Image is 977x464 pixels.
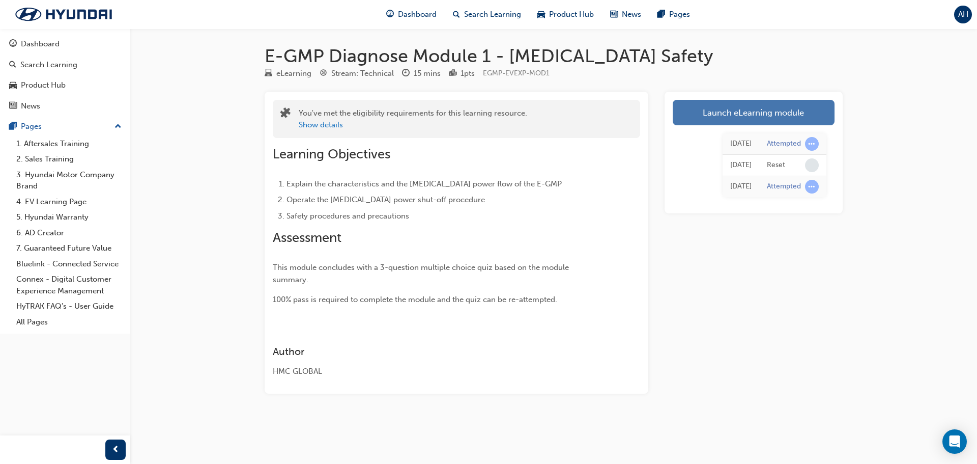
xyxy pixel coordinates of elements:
span: guage-icon [386,8,394,21]
span: search-icon [9,61,16,70]
div: Dashboard [21,38,60,50]
span: car-icon [537,8,545,21]
div: Thu Sep 25 2025 14:26:04 GMT+1000 (Australian Eastern Standard Time) [730,159,752,171]
div: Points [449,67,475,80]
span: news-icon [9,102,17,111]
button: Pages [4,117,126,136]
span: learningResourceType_ELEARNING-icon [265,69,272,78]
span: Learning resource code [483,69,550,77]
div: Reset [767,160,785,170]
div: Stream [320,67,394,80]
div: 15 mins [414,68,441,79]
a: car-iconProduct Hub [529,4,602,25]
span: Dashboard [398,9,437,20]
a: Connex - Digital Customer Experience Management [12,271,126,298]
a: Launch eLearning module [673,100,835,125]
a: Search Learning [4,56,126,74]
a: guage-iconDashboard [378,4,445,25]
a: search-iconSearch Learning [445,4,529,25]
span: Pages [669,9,690,20]
div: Attempted [767,139,801,149]
span: search-icon [453,8,460,21]
span: Learning Objectives [273,146,390,162]
span: Explain the characteristics and the [MEDICAL_DATA] power flow of the E-GMP [286,179,562,188]
span: pages-icon [9,122,17,131]
a: Dashboard [4,35,126,53]
a: 6. AD Creator [12,225,126,241]
div: Search Learning [20,59,77,71]
span: news-icon [610,8,618,21]
div: Type [265,67,311,80]
a: 2. Sales Training [12,151,126,167]
a: news-iconNews [602,4,649,25]
img: Trak [5,4,122,25]
span: learningRecordVerb_NONE-icon [805,158,819,172]
span: Search Learning [464,9,521,20]
div: Open Intercom Messenger [942,429,967,454]
div: Stream: Technical [331,68,394,79]
div: News [21,100,40,112]
a: Product Hub [4,76,126,95]
span: car-icon [9,81,17,90]
span: learningRecordVerb_ATTEMPT-icon [805,180,819,194]
a: 7. Guaranteed Future Value [12,240,126,256]
span: learningRecordVerb_ATTEMPT-icon [805,137,819,151]
span: This module concludes with a 3-question multiple choice quiz based on the module summary. [273,263,571,284]
h3: Author [273,346,604,358]
div: HMC GLOBAL [273,366,604,377]
span: up-icon [114,120,122,133]
div: You've met the eligibility requirements for this learning resource. [299,107,527,130]
span: pages-icon [657,8,665,21]
div: 1 pts [461,68,475,79]
div: Mon Apr 28 2025 13:09:01 GMT+1000 (Australian Eastern Standard Time) [730,181,752,193]
a: 4. EV Learning Page [12,194,126,210]
div: Thu Sep 25 2025 14:26:06 GMT+1000 (Australian Eastern Standard Time) [730,138,752,150]
span: clock-icon [402,69,410,78]
a: 1. Aftersales Training [12,136,126,152]
button: AH [954,6,972,23]
a: 3. Hyundai Motor Company Brand [12,167,126,194]
div: Pages [21,121,42,132]
a: Bluelink - Connected Service [12,256,126,272]
h1: E-GMP Diagnose Module 1 - [MEDICAL_DATA] Safety [265,45,843,67]
button: DashboardSearch LearningProduct HubNews [4,33,126,117]
span: puzzle-icon [280,108,291,120]
a: HyTRAK FAQ's - User Guide [12,298,126,314]
span: prev-icon [112,444,120,456]
span: 100% pass is required to complete the module and the quiz can be re-attempted. [273,295,557,304]
span: AH [958,9,968,20]
button: Show details [299,119,343,131]
div: Product Hub [21,79,66,91]
span: target-icon [320,69,327,78]
a: News [4,97,126,116]
a: pages-iconPages [649,4,698,25]
a: All Pages [12,314,126,330]
span: News [622,9,641,20]
span: guage-icon [9,40,17,49]
a: 5. Hyundai Warranty [12,209,126,225]
span: Safety procedures and precautions [286,211,409,221]
span: Operate the [MEDICAL_DATA] power shut-off procedure [286,195,485,204]
span: Assessment [273,230,341,245]
div: Attempted [767,182,801,192]
div: eLearning [276,68,311,79]
span: podium-icon [449,69,456,78]
div: Duration [402,67,441,80]
span: Product Hub [549,9,594,20]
